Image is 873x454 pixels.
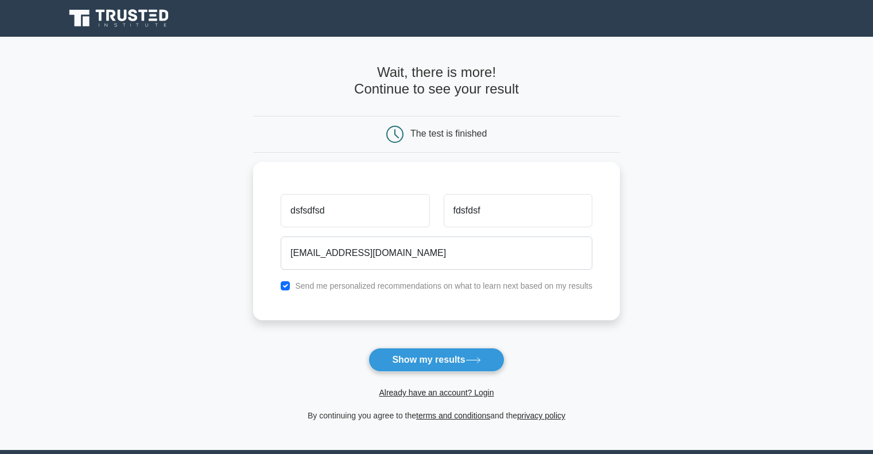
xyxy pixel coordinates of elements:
a: Already have an account? Login [379,388,494,397]
div: The test is finished [410,129,487,138]
input: Email [281,236,592,270]
h4: Wait, there is more! Continue to see your result [253,64,620,98]
input: Last name [444,194,592,227]
input: First name [281,194,429,227]
div: By continuing you agree to the and the [246,409,627,422]
label: Send me personalized recommendations on what to learn next based on my results [295,281,592,290]
a: terms and conditions [416,411,490,420]
a: privacy policy [517,411,565,420]
button: Show my results [368,348,504,372]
